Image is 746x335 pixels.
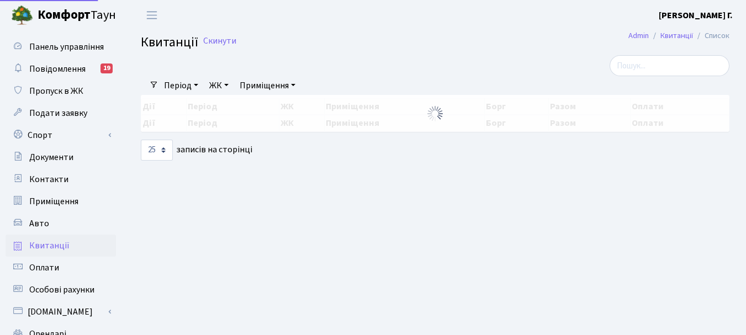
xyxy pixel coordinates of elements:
a: Приміщення [6,190,116,212]
button: Переключити навігацію [138,6,166,24]
a: Повідомлення19 [6,58,116,80]
span: Повідомлення [29,63,86,75]
a: [DOMAIN_NAME] [6,301,116,323]
a: Спорт [6,124,116,146]
a: ЖК [205,76,233,95]
a: Оплати [6,257,116,279]
span: Квитанції [29,240,70,252]
a: Контакти [6,168,116,190]
span: Квитанції [141,33,198,52]
div: 19 [100,63,113,73]
span: Пропуск в ЖК [29,85,83,97]
span: Авто [29,217,49,230]
span: Подати заявку [29,107,87,119]
a: Панель управління [6,36,116,58]
a: Особові рахунки [6,279,116,301]
img: logo.png [11,4,33,26]
a: Подати заявку [6,102,116,124]
li: Список [693,30,729,42]
span: Приміщення [29,195,78,208]
input: Пошук... [610,55,729,76]
span: Документи [29,151,73,163]
a: Admin [628,30,649,41]
a: Пропуск в ЖК [6,80,116,102]
a: Документи [6,146,116,168]
a: [PERSON_NAME] Г. [659,9,733,22]
span: Панель управління [29,41,104,53]
nav: breadcrumb [612,24,746,47]
a: Квитанції [6,235,116,257]
label: записів на сторінці [141,140,252,161]
a: Квитанції [660,30,693,41]
span: Особові рахунки [29,284,94,296]
a: Приміщення [235,76,300,95]
span: Оплати [29,262,59,274]
span: Контакти [29,173,68,185]
a: Авто [6,212,116,235]
a: Скинути [203,36,236,46]
b: Комфорт [38,6,91,24]
img: Обробка... [426,105,444,123]
span: Таун [38,6,116,25]
select: записів на сторінці [141,140,173,161]
a: Період [160,76,203,95]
